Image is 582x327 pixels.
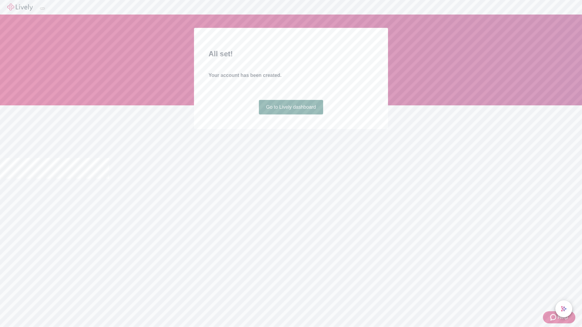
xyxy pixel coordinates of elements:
[259,100,323,114] a: Go to Lively dashboard
[555,300,572,317] button: chat
[550,314,557,321] svg: Zendesk support icon
[40,8,45,9] button: Log out
[209,48,373,59] h2: All set!
[209,72,373,79] h4: Your account has been created.
[7,4,33,11] img: Lively
[561,306,567,312] svg: Lively AI Assistant
[543,311,575,323] button: Zendesk support iconHelp
[557,314,568,321] span: Help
